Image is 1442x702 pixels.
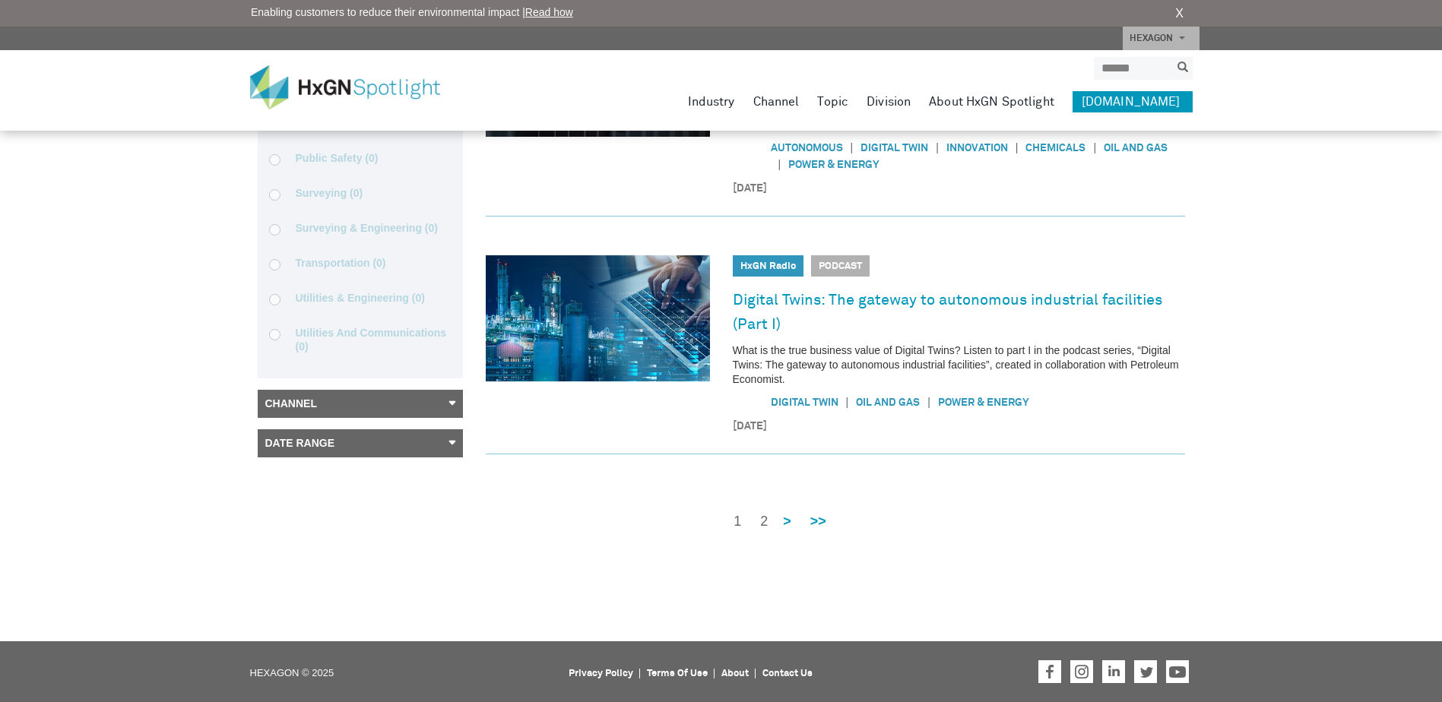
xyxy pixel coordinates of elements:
a: 2 [760,512,768,531]
a: [DOMAIN_NAME] [1073,91,1193,112]
span: Podcast [811,255,870,277]
a: Industry [688,91,735,112]
a: Terms Of Use [647,669,708,678]
a: Oil and gas [856,397,920,408]
a: Hexagon on Youtube [1166,660,1189,683]
a: About [721,669,749,678]
a: Power & Energy [788,160,879,170]
strong: > [783,514,791,529]
time: [DATE] [733,181,1185,197]
time: [DATE] [733,419,1185,435]
p: HEXAGON © 2025 [250,662,559,700]
strong: >> [810,514,826,529]
a: X [1175,5,1184,23]
a: Division [867,91,911,112]
a: Digital Twin [771,397,838,408]
a: Chemicals [1025,143,1085,153]
a: Contact Us [762,669,813,678]
span: | [838,394,857,410]
p: What is the true business value of Digital Twins? Listen to part I in the podcast series, “Digita... [733,343,1185,387]
a: HxGN Radio [740,261,796,271]
span: 1 [734,512,741,531]
a: Privacy Policy [569,669,633,678]
span: Enabling customers to reduce their environmental impact | [251,5,573,21]
a: Topic [817,91,848,112]
img: Digital Twins: The gateway to autonomous industrial facilities (Part I) [486,255,710,381]
a: Hexagon on Facebook [1038,660,1061,683]
a: Read how [525,6,573,18]
a: Channel [753,91,800,112]
span: | [1085,140,1104,156]
a: Power & Energy [938,397,1029,408]
a: Digital Twins: The gateway to autonomous industrial facilities (Part I) [733,288,1185,337]
a: Channel [258,390,463,418]
span: | [771,157,789,172]
span: | [928,140,946,156]
a: >> [810,512,826,531]
a: Hexagon on Instagram [1070,660,1093,683]
a: Oil and gas [1104,143,1168,153]
a: Hexagon on Twitter [1134,660,1157,683]
a: Hexagon on LinkedIn [1102,660,1125,683]
span: | [1008,140,1026,156]
a: Autonomous [771,143,843,153]
span: | [843,140,861,156]
a: > [783,512,791,531]
a: Innovation [946,143,1008,153]
img: HxGN Spotlight [250,65,463,109]
a: About HxGN Spotlight [929,91,1054,112]
a: Digital Twin [860,143,928,153]
span: | [920,394,938,410]
a: HEXAGON [1123,27,1200,50]
a: Date Range [258,429,463,457]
